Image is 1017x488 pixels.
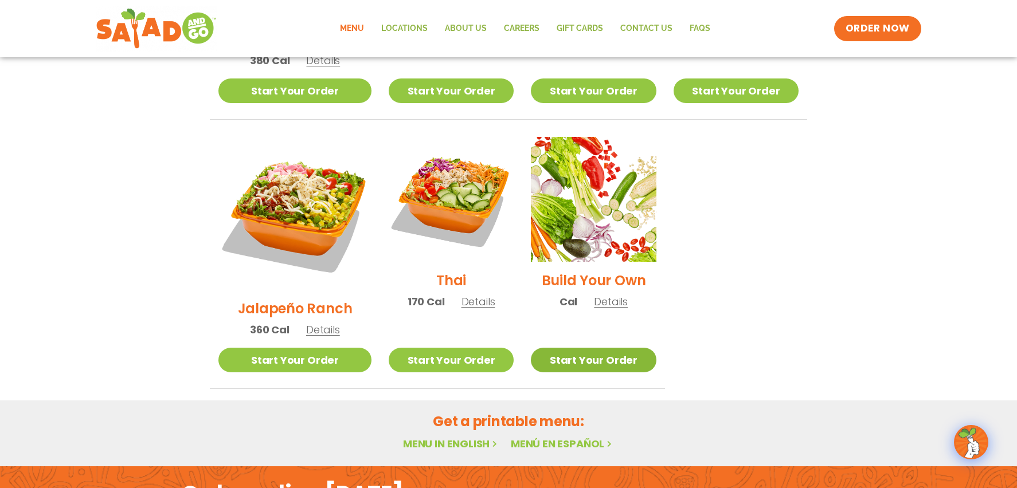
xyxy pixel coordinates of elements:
h2: Get a printable menu: [210,411,807,431]
span: 360 Cal [250,322,290,337]
img: Product photo for Thai Salad [389,137,514,262]
a: About Us [436,15,495,42]
a: Start Your Order [218,348,371,372]
img: Product photo for Build Your Own [531,137,656,262]
span: 380 Cal [250,53,290,68]
h2: Jalapeño Ranch [238,298,353,318]
a: Start Your Order [389,348,514,372]
a: Careers [495,15,548,42]
span: Details [306,322,340,337]
a: Contact Us [612,15,681,42]
img: new-SAG-logo-768×292 [96,6,217,52]
a: Menú en español [511,436,614,451]
a: Start Your Order [674,78,799,103]
span: 170 Cal [408,294,445,309]
a: Menu [331,15,373,42]
a: FAQs [681,15,719,42]
span: ORDER NOW [846,22,910,36]
a: Start Your Order [531,78,656,103]
a: ORDER NOW [834,16,921,41]
a: Start Your Order [531,348,656,372]
span: Details [306,53,340,68]
a: GIFT CARDS [548,15,612,42]
a: Start Your Order [218,78,371,103]
span: Details [594,294,628,309]
a: Locations [373,15,436,42]
h2: Build Your Own [542,270,646,290]
nav: Menu [331,15,719,42]
span: Details [461,294,495,309]
span: Cal [560,294,577,309]
img: wpChatIcon [955,426,987,458]
a: Start Your Order [389,78,514,103]
a: Menu in English [403,436,499,451]
h2: Thai [436,270,466,290]
img: Product photo for Jalapeño Ranch Salad [218,137,371,290]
